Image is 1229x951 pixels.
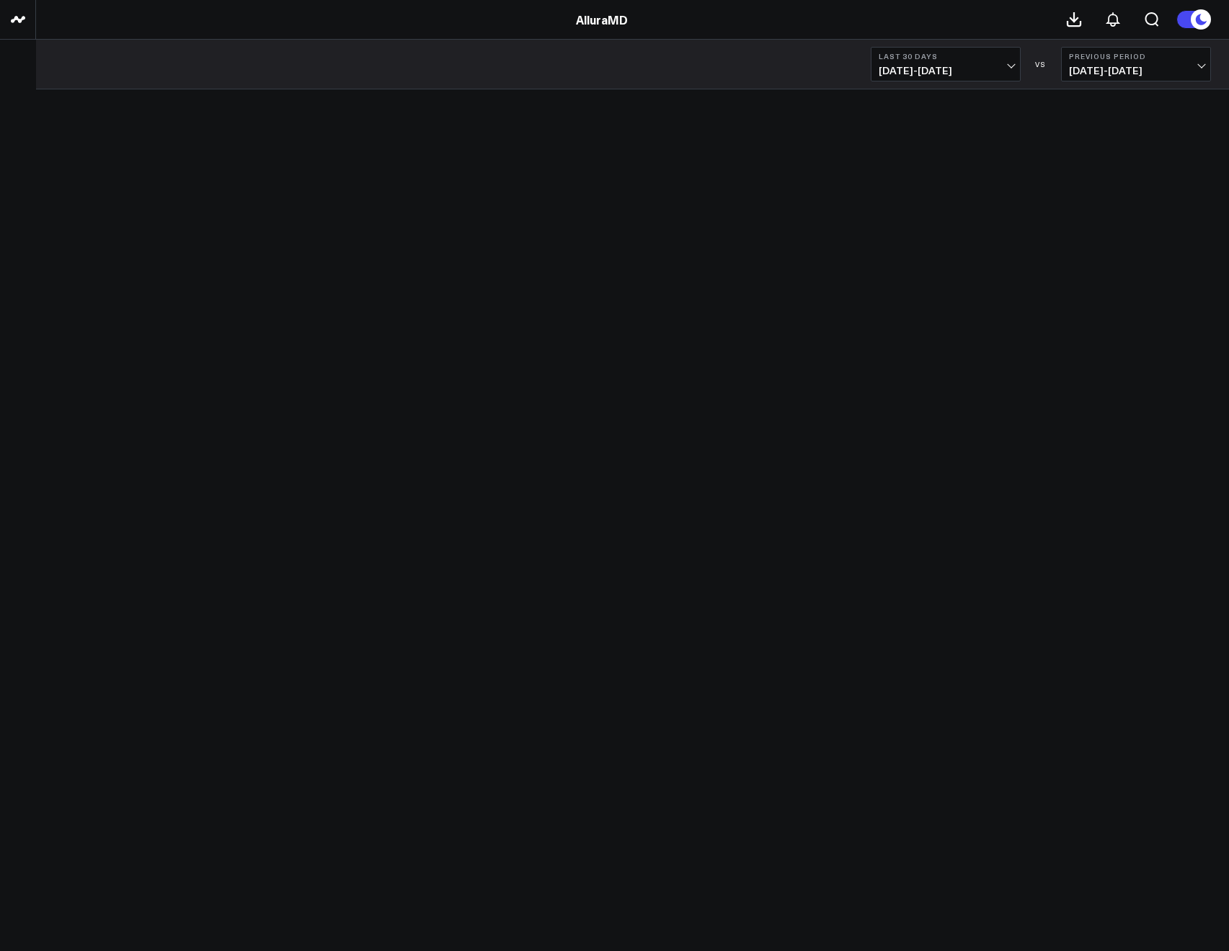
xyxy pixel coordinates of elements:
[1069,65,1203,76] span: [DATE] - [DATE]
[1069,52,1203,61] b: Previous Period
[576,12,628,27] a: AlluraMD
[1028,60,1054,68] div: VS
[879,52,1013,61] b: Last 30 Days
[1061,47,1211,81] button: Previous Period[DATE]-[DATE]
[879,65,1013,76] span: [DATE] - [DATE]
[871,47,1021,81] button: Last 30 Days[DATE]-[DATE]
